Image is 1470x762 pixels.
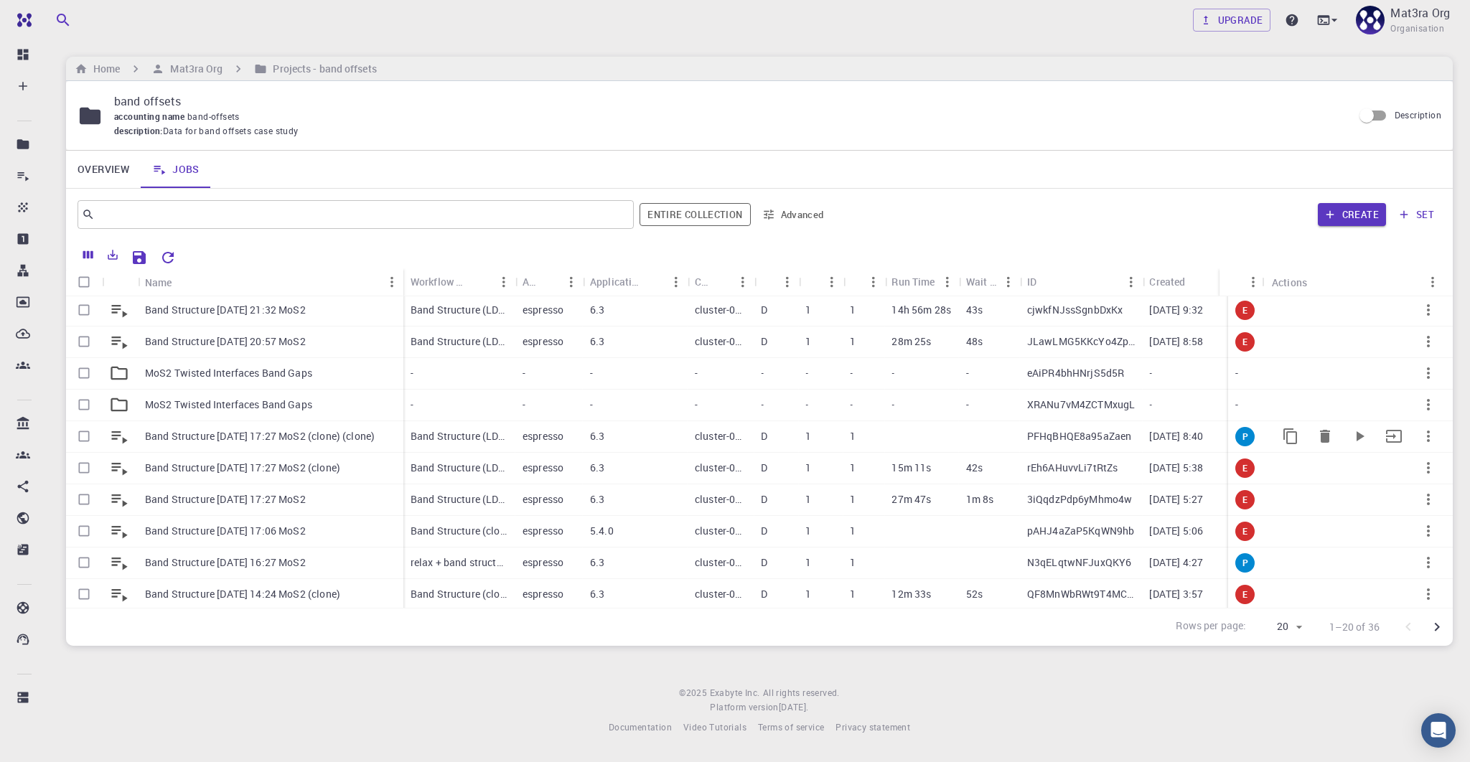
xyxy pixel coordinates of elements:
[537,271,560,293] button: Sort
[1377,419,1411,453] button: Move to set
[1253,616,1306,637] div: 20
[1142,268,1237,296] div: Created
[1149,366,1152,380] p: -
[66,151,141,188] a: Overview
[1235,427,1255,446] div: pre-submission
[761,398,764,412] p: -
[891,268,935,296] div: Run Time
[590,366,593,380] p: -
[1356,6,1385,34] img: Mat3ra Org
[125,243,154,272] button: Save Explorer Settings
[1149,555,1203,570] p: [DATE] 4:27
[891,587,931,601] p: 12m 33s
[891,492,931,507] p: 27m 47s
[411,492,508,507] p: Band Structure (LDA)
[757,203,831,226] button: Advanced
[523,303,563,317] p: espresso
[1149,429,1203,443] p: [DATE] 8:40
[966,492,994,507] p: 1m 8s
[469,271,492,293] button: Sort
[523,461,563,475] p: espresso
[1149,492,1203,507] p: [DATE] 5:27
[523,555,563,570] p: espresso
[850,398,853,412] p: -
[1395,109,1441,121] span: Description
[695,492,746,507] p: cluster-001
[820,271,843,293] button: Menu
[1149,334,1203,349] p: [DATE] 8:58
[798,268,843,296] div: Nodes
[843,268,884,296] div: Cores
[1176,618,1246,635] p: Rows per page:
[523,524,563,538] p: espresso
[805,587,811,601] p: 1
[779,700,809,715] a: [DATE].
[590,268,642,296] div: Application Version
[761,271,784,293] button: Sort
[861,271,884,293] button: Menu
[695,303,746,317] p: cluster-001
[695,398,698,412] p: -
[891,461,931,475] p: 15m 11s
[1227,271,1250,293] button: Sort
[731,271,754,293] button: Menu
[710,700,778,715] span: Platform version
[100,243,125,266] button: Export
[1193,9,1271,32] button: Upgrade
[1421,271,1444,293] button: Menu
[102,268,138,296] div: Icon
[1027,268,1036,296] div: ID
[695,587,746,601] p: cluster-001
[1390,22,1444,36] span: Organisation
[966,461,983,475] p: 42s
[835,721,910,733] span: Privacy statement
[609,721,672,733] span: Documentation
[145,461,340,475] p: Band Structure [DATE] 17:27 MoS2 (clone)
[1308,419,1342,453] button: Delete
[590,398,593,412] p: -
[1149,587,1203,601] p: [DATE] 3:57
[523,334,563,349] p: espresso
[590,303,604,317] p: 6.3
[805,398,808,412] p: -
[695,429,746,443] p: cluster-001
[959,268,1020,296] div: Wait Time
[164,61,223,77] h6: Mat3ra Org
[1235,332,1255,352] div: error
[141,151,211,188] a: Jobs
[761,524,767,538] p: D
[1237,336,1253,348] span: E
[850,334,856,349] p: 1
[640,203,750,226] span: Filter throughout whole library including sets (folders)
[640,203,750,226] button: Entire collection
[1027,492,1133,507] p: 3iQqdzPdp6yMhmo4w
[695,555,746,570] p: cluster-001
[411,398,413,412] p: -
[758,721,824,733] span: Terms of service
[1027,366,1125,380] p: eAiPR4bhHNrjS5d5R
[1237,494,1253,506] span: E
[761,587,767,601] p: D
[761,303,767,317] p: D
[403,268,515,296] div: Workflow Name
[710,687,760,698] span: Exabyte Inc.
[411,268,469,296] div: Workflow Name
[523,398,525,412] p: -
[805,524,811,538] p: 1
[805,366,808,380] p: -
[1149,268,1185,296] div: Created
[1421,713,1456,748] div: Open Intercom Messenger
[695,268,708,296] div: Cluster
[850,524,856,538] p: 1
[145,398,312,412] p: MoS2 Twisted Interfaces Band Gaps
[1186,271,1209,293] button: Sort
[145,303,306,317] p: Band Structure [DATE] 21:32 MoS2
[683,721,746,733] span: Video Tutorials
[583,268,688,296] div: Application Version
[1235,553,1255,573] div: pre-submission
[30,10,82,23] span: Support
[187,110,245,122] span: band-offsets
[523,268,537,296] div: Application
[891,303,951,317] p: 14h 56m 28s
[1237,462,1253,474] span: E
